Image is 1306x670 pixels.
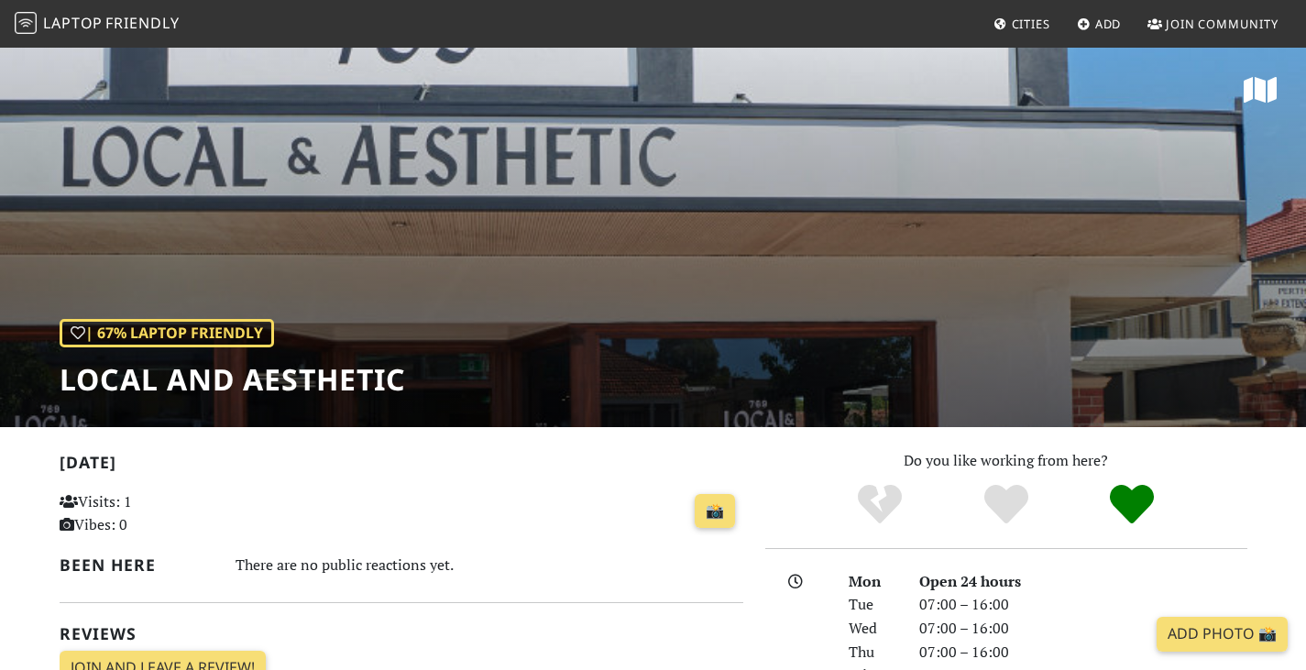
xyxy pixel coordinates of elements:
[1012,16,1050,32] span: Cities
[1070,7,1129,40] a: Add
[908,641,1258,665] div: 07:00 – 16:00
[908,593,1258,617] div: 07:00 – 16:00
[60,490,273,537] p: Visits: 1 Vibes: 0
[43,13,103,33] span: Laptop
[817,482,943,528] div: No
[838,593,907,617] div: Tue
[838,641,907,665] div: Thu
[60,319,274,348] div: | 67% Laptop Friendly
[695,494,735,529] a: 📸
[105,13,179,33] span: Friendly
[15,8,180,40] a: LaptopFriendly LaptopFriendly
[60,362,406,397] h1: Local and Aesthetic
[908,570,1258,594] div: Open 24 hours
[1140,7,1286,40] a: Join Community
[943,482,1070,528] div: Yes
[15,12,37,34] img: LaptopFriendly
[60,453,743,479] h2: [DATE]
[765,449,1247,473] p: Do you like working from here?
[838,617,907,641] div: Wed
[60,555,214,575] h2: Been here
[908,617,1258,641] div: 07:00 – 16:00
[1095,16,1122,32] span: Add
[986,7,1058,40] a: Cities
[838,570,907,594] div: Mon
[1166,16,1279,32] span: Join Community
[1157,617,1288,652] a: Add Photo 📸
[1069,482,1195,528] div: Definitely!
[236,552,743,578] div: There are no public reactions yet.
[60,624,743,643] h2: Reviews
